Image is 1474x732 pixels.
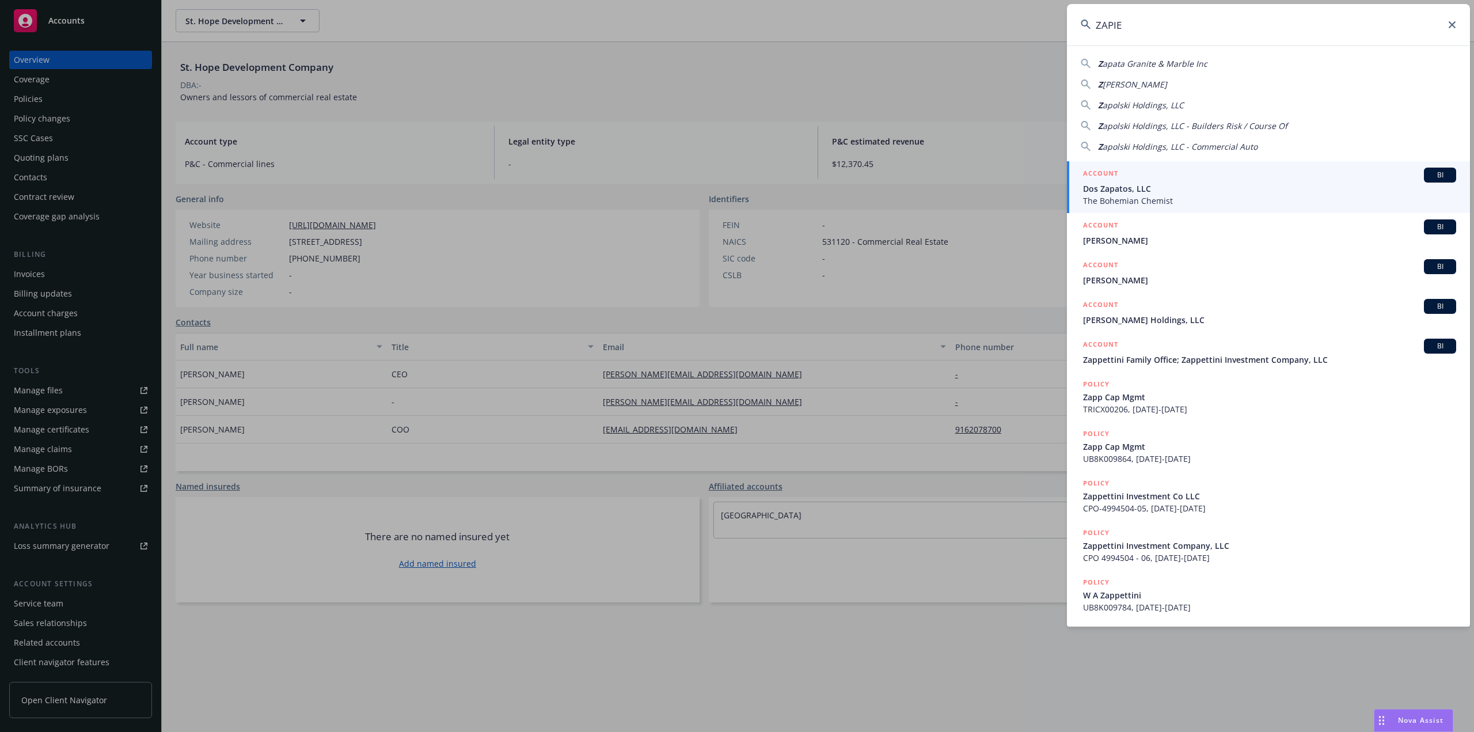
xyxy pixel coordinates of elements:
[1083,234,1456,246] span: [PERSON_NAME]
[1083,378,1110,390] h5: POLICY
[1429,301,1452,312] span: BI
[1103,100,1184,111] span: apolski Holdings, LLC
[1083,219,1118,233] h5: ACCOUNT
[1083,601,1456,613] span: UB8K009784, [DATE]-[DATE]
[1067,4,1470,45] input: Search...
[1083,552,1456,564] span: CPO 4994504 - 06, [DATE]-[DATE]
[1374,709,1453,732] button: Nova Assist
[1083,428,1110,439] h5: POLICY
[1083,168,1118,181] h5: ACCOUNT
[1103,79,1167,90] span: [PERSON_NAME]
[1083,339,1118,352] h5: ACCOUNT
[1429,261,1452,272] span: BI
[1083,502,1456,514] span: CPO-4994504-05, [DATE]-[DATE]
[1374,710,1389,731] div: Drag to move
[1098,120,1103,131] span: Z
[1083,490,1456,502] span: Zappettini Investment Co LLC
[1083,577,1110,588] h5: POLICY
[1098,79,1103,90] span: Z
[1083,183,1456,195] span: Dos Zapatos, LLC
[1398,715,1443,725] span: Nova Assist
[1083,299,1118,313] h5: ACCOUNT
[1103,58,1207,69] span: apata Granite & Marble Inc
[1083,453,1456,465] span: UB8K009864, [DATE]-[DATE]
[1083,314,1456,326] span: [PERSON_NAME] Holdings, LLC
[1067,332,1470,372] a: ACCOUNTBIZappettini Family Office; Zappettini Investment Company, LLC
[1098,100,1103,111] span: Z
[1067,570,1470,620] a: POLICYW A ZappettiniUB8K009784, [DATE]-[DATE]
[1067,213,1470,253] a: ACCOUNTBI[PERSON_NAME]
[1083,477,1110,489] h5: POLICY
[1429,341,1452,351] span: BI
[1103,141,1258,152] span: apolski Holdings, LLC - Commercial Auto
[1083,540,1456,552] span: Zappettini Investment Company, LLC
[1429,222,1452,232] span: BI
[1067,521,1470,570] a: POLICYZappettini Investment Company, LLCCPO 4994504 - 06, [DATE]-[DATE]
[1083,354,1456,366] span: Zappettini Family Office; Zappettini Investment Company, LLC
[1083,589,1456,601] span: W A Zappettini
[1083,391,1456,403] span: Zapp Cap Mgmt
[1083,274,1456,286] span: [PERSON_NAME]
[1083,403,1456,415] span: TRICX00206, [DATE]-[DATE]
[1067,253,1470,293] a: ACCOUNTBI[PERSON_NAME]
[1067,293,1470,332] a: ACCOUNTBI[PERSON_NAME] Holdings, LLC
[1098,141,1103,152] span: Z
[1083,441,1456,453] span: Zapp Cap Mgmt
[1083,195,1456,207] span: The Bohemian Chemist
[1067,372,1470,422] a: POLICYZapp Cap MgmtTRICX00206, [DATE]-[DATE]
[1098,58,1103,69] span: Z
[1083,259,1118,273] h5: ACCOUNT
[1103,120,1287,131] span: apolski Holdings, LLC - Builders Risk / Course Of
[1067,161,1470,213] a: ACCOUNTBIDos Zapatos, LLCThe Bohemian Chemist
[1083,527,1110,538] h5: POLICY
[1067,471,1470,521] a: POLICYZappettini Investment Co LLCCPO-4994504-05, [DATE]-[DATE]
[1067,422,1470,471] a: POLICYZapp Cap MgmtUB8K009864, [DATE]-[DATE]
[1429,170,1452,180] span: BI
